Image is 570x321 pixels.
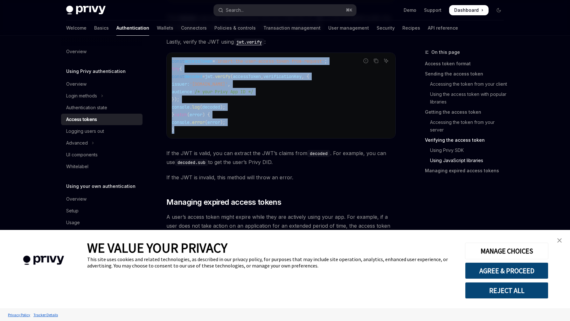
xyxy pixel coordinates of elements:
[425,135,509,145] a: Verifying the access token
[425,155,509,166] a: Using JavaScript libraries
[557,238,562,243] img: close banner
[226,6,244,14] div: Search...
[172,119,190,125] span: console
[32,309,59,320] a: Tracker Details
[66,6,106,15] img: dark logo
[382,57,390,65] button: Ask AI
[61,46,142,57] a: Overview
[157,20,173,36] a: Wallets
[66,80,87,88] div: Overview
[465,262,548,279] button: AGREE & PROCEED
[428,20,458,36] a: API reference
[212,58,215,64] span: =
[61,149,142,160] a: UI components
[172,66,179,72] span: try
[61,90,142,102] button: Toggle Login methods section
[263,74,302,79] span: verificationKey
[425,117,509,135] a: Accessing the token from your server
[192,104,200,110] span: log
[166,212,396,239] span: A user’s access token might expire while they are actively using your app. For example, if a user...
[61,102,142,113] a: Authentication state
[166,197,281,207] span: Managing expired access tokens
[346,8,352,13] span: ⌘ K
[212,74,215,79] span: .
[66,219,80,226] div: Usage
[10,246,78,274] img: company logo
[195,89,253,95] span: /* your Privy App ID */
[184,74,202,79] span: decoded
[174,112,187,118] span: catch
[94,20,109,36] a: Basics
[66,139,88,147] div: Advanced
[172,104,190,110] span: console
[214,4,356,16] button: Open search
[61,125,142,137] a: Logging users out
[87,239,227,256] span: WE VALUE YOUR PRIVACY
[263,20,321,36] a: Transaction management
[66,20,87,36] a: Welcome
[362,57,370,65] button: Report incorrect code
[494,5,504,15] button: Toggle dark mode
[166,149,396,167] span: If the JWT is valid, you can extract the JWT’s claims from . For example, you can use to get the ...
[66,195,87,203] div: Overview
[234,39,264,46] code: jwt.verify
[402,20,420,36] a: Recipes
[200,104,202,110] span: (
[66,116,97,123] div: Access tokens
[61,193,142,205] a: Overview
[192,119,205,125] span: error
[431,48,460,56] span: On this page
[233,74,261,79] span: accessToken
[190,119,192,125] span: .
[215,74,230,79] span: verify
[377,20,395,36] a: Security
[202,74,205,79] span: =
[190,112,202,118] span: error
[261,74,263,79] span: ,
[465,282,548,299] button: REJECT ALL
[179,66,182,72] span: {
[207,119,220,125] span: error
[372,57,380,65] button: Copy the contents from the code block
[172,81,190,87] span: issuer:
[61,78,142,90] a: Overview
[234,39,264,45] a: jwt.verify
[205,119,207,125] span: (
[220,119,225,125] span: );
[66,68,126,75] h5: Using Privy authentication
[425,107,509,117] a: Getting the access token
[66,207,79,215] div: Setup
[425,145,509,155] a: Using Privy SDK
[61,217,142,228] a: Usage
[184,58,212,64] span: accessToken
[425,89,509,107] a: Using the access token with popular libraries
[190,81,228,87] span: '[DOMAIN_NAME]'
[465,243,548,259] button: MANAGE CHOICES
[172,112,174,118] span: }
[172,89,195,95] span: audience:
[172,74,184,79] span: const
[172,127,174,133] span: }
[66,104,107,111] div: Authentication state
[202,112,210,118] span: ) {
[449,5,489,15] a: Dashboard
[61,161,142,172] a: Whitelabel
[66,163,88,170] div: Whitelabel
[166,173,396,182] span: If the JWT is invalid, this method will throw an error.
[205,74,212,79] span: jwt
[61,137,142,149] button: Toggle Advanced section
[425,69,509,79] a: Sending the access token
[215,58,324,64] span: 'insert-the-user-access-token-from-request'
[425,166,509,176] a: Managing expired access tokens
[87,256,455,269] div: This site uses cookies and related technologies, as described in our privacy policy, for purposes...
[116,20,149,36] a: Authentication
[202,104,220,110] span: decoded
[187,112,190,118] span: (
[172,96,179,102] span: });
[424,7,441,13] a: Support
[307,150,330,157] code: decoded
[553,234,566,247] a: close banner
[454,7,479,13] span: Dashboard
[61,205,142,217] a: Setup
[190,104,192,110] span: .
